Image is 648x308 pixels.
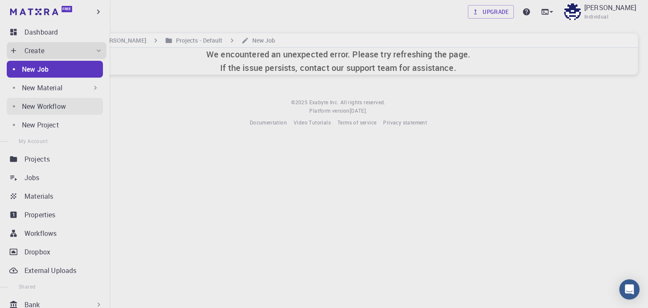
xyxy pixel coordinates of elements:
[350,107,367,115] a: [DATE].
[294,119,331,126] span: Video Tutorials
[173,36,223,45] h6: Projects - Default
[309,99,339,105] span: Exabyte Inc.
[206,48,470,75] h6: We encountered an unexpected error. Please try refreshing the page. If the issue persists, contac...
[22,64,49,74] p: New Job
[383,119,427,127] a: Privacy statement
[10,8,58,15] img: logo
[350,107,367,114] span: [DATE] .
[383,119,427,126] span: Privacy statement
[294,119,331,127] a: Video Tutorials
[337,119,376,126] span: Terms of service
[22,101,66,111] p: New Workflow
[19,138,48,144] span: My Account
[584,13,608,21] span: Individual
[7,42,106,59] div: Create
[24,46,44,56] p: Create
[291,98,309,107] span: © 2025
[309,107,349,115] span: Platform version
[564,3,581,20] img: proshanto das
[24,27,58,37] p: Dashboard
[250,119,287,127] a: Documentation
[42,36,277,45] nav: breadcrumb
[7,98,103,115] a: New Workflow
[97,36,146,45] h6: [PERSON_NAME]
[250,119,287,126] span: Documentation
[584,3,636,13] p: [PERSON_NAME]
[249,36,275,45] h6: New Job
[619,279,640,300] div: Open Intercom Messenger
[7,116,103,133] a: New Project
[468,5,514,19] a: Upgrade
[340,98,386,107] span: All rights reserved.
[22,83,62,93] p: New Material
[7,24,106,41] a: Dashboard
[7,79,103,96] div: New Material
[309,98,339,107] a: Exabyte Inc.
[22,120,59,130] p: New Project
[337,119,376,127] a: Terms of service
[7,61,103,78] a: New Job
[17,6,47,14] span: Support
